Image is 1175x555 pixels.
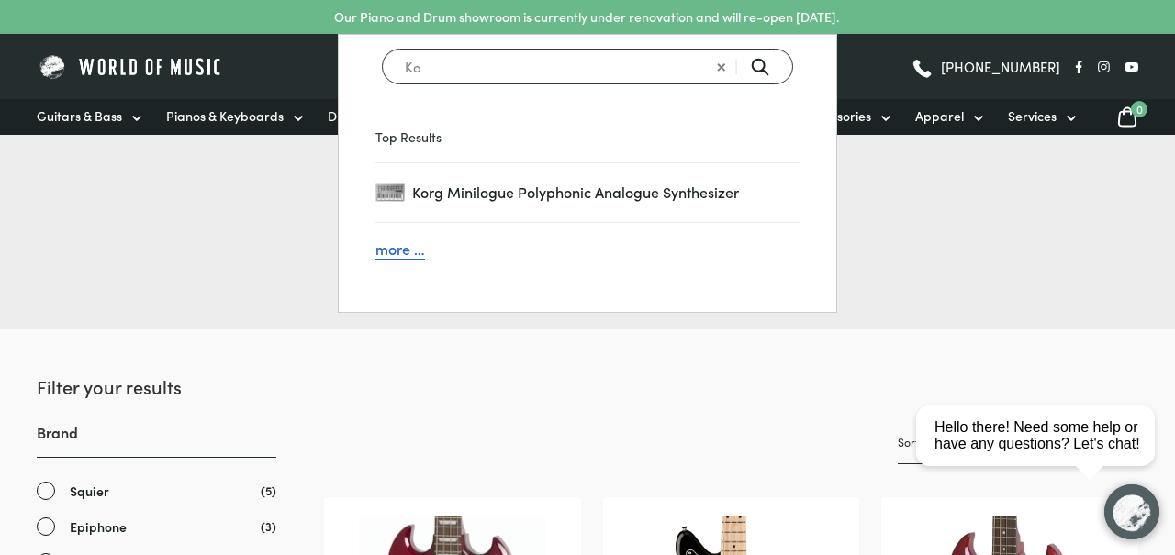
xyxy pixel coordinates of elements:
[166,106,284,126] span: Pianos & Keyboards
[70,481,109,502] span: Squier
[915,106,964,126] span: Apparel
[941,60,1060,73] span: [PHONE_NUMBER]
[1008,106,1057,126] span: Services
[898,421,1127,464] select: Shop order
[909,353,1175,555] iframe: Chat with our support team
[37,481,276,502] a: Squier
[261,516,276,536] span: (3)
[911,53,1060,81] a: [PHONE_NUMBER]
[70,516,127,538] span: Epiphone
[328,106,443,126] span: Drums & Percussion
[375,178,405,207] img: Korg Minilogue Polyphonic Analogue Synthesizer
[334,7,839,27] p: Our Piano and Drum showroom is currently under renovation and will re-open [DATE].
[382,49,793,84] input: Search for a product ...
[37,516,276,538] a: Epiphone
[37,179,1138,256] h1: Short Scale Bass
[37,106,122,126] span: Guitars & Bass
[261,481,276,500] span: (5)
[412,181,800,205] a: Korg Minilogue Polyphonic Analogue Synthesizer
[803,106,871,126] span: Accessories
[705,47,738,56] span: Clear
[1131,101,1147,117] span: 0
[37,52,225,81] img: World of Music
[375,238,800,261] a: more …
[37,422,276,458] h3: Brand
[37,256,1138,285] p: Showing all 9 results
[37,373,276,399] h2: Filter your results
